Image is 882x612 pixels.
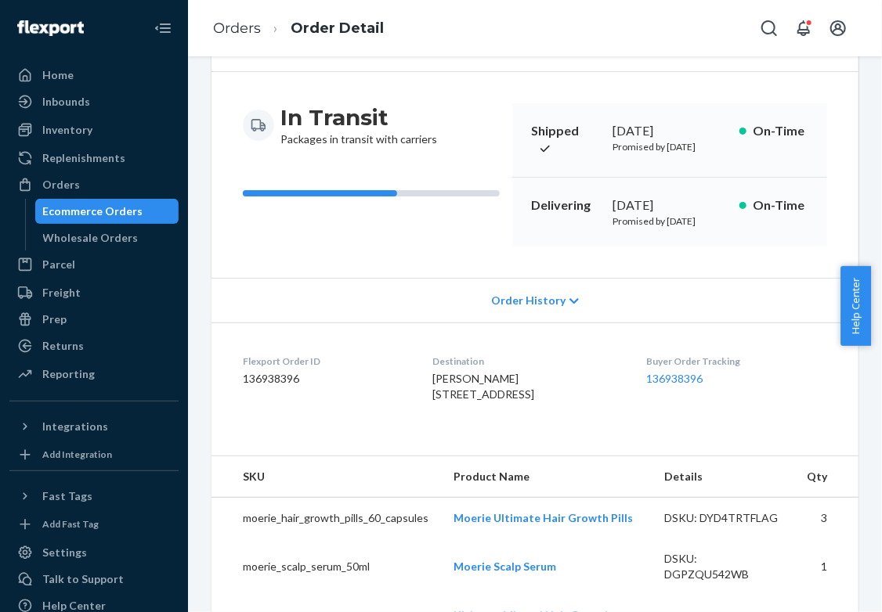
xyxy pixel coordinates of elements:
div: Freight [42,285,81,301]
div: Orders [42,177,80,193]
a: Ecommerce Orders [35,199,179,224]
button: Open Search Box [754,13,785,44]
p: Shipped [531,122,600,158]
button: Integrations [9,414,179,439]
div: DSKU: DYD4TRTFLAG [664,510,782,526]
dt: Destination [432,355,621,368]
th: Product Name [441,456,652,498]
a: 136938396 [646,372,703,385]
button: Open notifications [788,13,819,44]
div: Talk to Support [42,571,124,587]
button: Close Navigation [147,13,179,44]
span: Order History [491,293,566,308]
img: Flexport logo [17,20,84,36]
a: Parcel [9,252,179,277]
a: Order Detail [291,20,384,37]
th: SKU [211,456,441,498]
div: Add Integration [42,448,112,461]
div: Add Fast Tag [42,517,99,531]
a: Replenishments [9,146,179,171]
div: Prep [42,311,67,327]
p: Promised by [DATE] [613,214,727,228]
th: Details [652,456,794,498]
a: Inventory [9,117,179,142]
p: On-Time [753,196,808,214]
div: Parcel [42,257,75,272]
a: Inbounds [9,89,179,114]
div: Settings [42,545,87,560]
dt: Flexport Order ID [243,355,407,368]
a: Orders [9,172,179,197]
div: Integrations [42,419,108,434]
div: Returns [42,338,84,354]
a: Add Fast Tag [9,515,179,534]
p: On-Time [753,122,808,140]
p: Promised by [DATE] [613,140,727,153]
span: [PERSON_NAME] [STREET_ADDRESS] [432,372,534,401]
div: [DATE] [613,196,727,214]
ol: breadcrumbs [201,5,396,52]
div: Ecommerce Orders [43,203,143,219]
dd: 136938396 [243,371,407,387]
td: 3 [794,497,859,538]
div: Fast Tags [42,488,92,504]
p: Delivering [531,196,600,214]
a: Wholesale Orders [35,225,179,250]
a: Prep [9,307,179,332]
a: Orders [213,20,261,37]
div: Reporting [42,366,95,382]
button: Open account menu [822,13,854,44]
a: Moerie Scalp Serum [454,560,556,573]
a: Moerie Ultimate Hair Growth Pills [454,511,633,524]
a: Settings [9,540,179,565]
a: Returns [9,333,179,358]
div: Home [42,67,74,83]
h3: In Transit [280,103,437,131]
td: 1 [794,538,859,595]
div: Packages in transit with carriers [280,103,437,147]
th: Qty [794,456,859,498]
div: DSKU: DGPZQU542WB [664,551,782,582]
div: Inbounds [42,94,90,110]
a: Talk to Support [9,567,179,592]
div: Inventory [42,122,92,138]
div: [DATE] [613,122,727,140]
td: moerie_scalp_serum_50ml [211,538,441,595]
div: Replenishments [42,150,125,166]
button: Fast Tags [9,484,179,509]
div: Wholesale Orders [43,230,139,246]
a: Home [9,63,179,88]
dt: Buyer Order Tracking [646,355,827,368]
a: Reporting [9,362,179,387]
a: Add Integration [9,445,179,464]
td: moerie_hair_growth_pills_60_capsules [211,497,441,538]
button: Help Center [840,266,871,346]
a: Freight [9,280,179,305]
